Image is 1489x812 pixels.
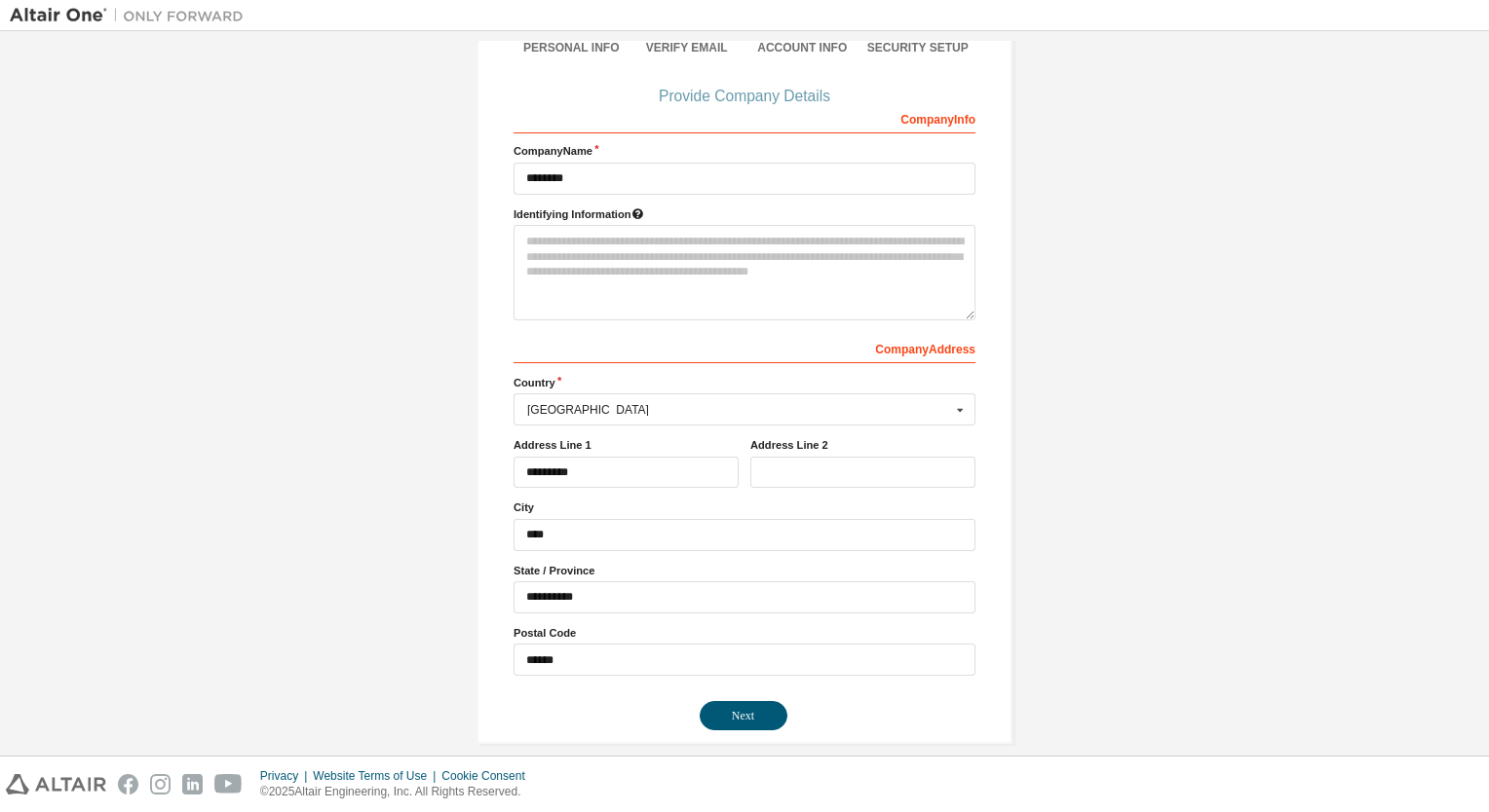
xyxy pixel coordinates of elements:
label: Company Name [514,143,975,159]
div: Account Info [744,40,860,55]
img: Altair One [10,6,253,25]
img: instagram.svg [150,774,171,794]
img: facebook.svg [118,774,138,794]
label: Address Line 2 [750,437,975,453]
label: Postal Code [514,625,975,641]
img: altair_logo.svg [6,774,106,794]
p: © 2025 Altair Engineering, Inc. All Rights Reserved. [260,784,537,800]
div: Cookie Consent [441,768,536,784]
div: Website Terms of Use [313,768,441,784]
div: [GEOGRAPHIC_DATA] [527,404,951,416]
div: Security Setup [860,40,976,55]
div: Verify Email [630,40,745,55]
div: Personal Info [514,40,630,55]
label: Address Line 1 [514,437,739,453]
div: Company Address [514,332,975,363]
img: youtube.svg [214,774,243,794]
label: City [514,499,975,515]
div: Provide Company Details [514,91,975,102]
button: Next [700,701,787,730]
label: Please provide any information that will help our support team identify your company. Email and n... [514,206,975,222]
img: linkedin.svg [182,774,203,794]
div: Company Info [514,102,975,133]
label: State / Province [514,563,975,578]
div: Privacy [260,768,313,784]
label: Country [514,375,975,390]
